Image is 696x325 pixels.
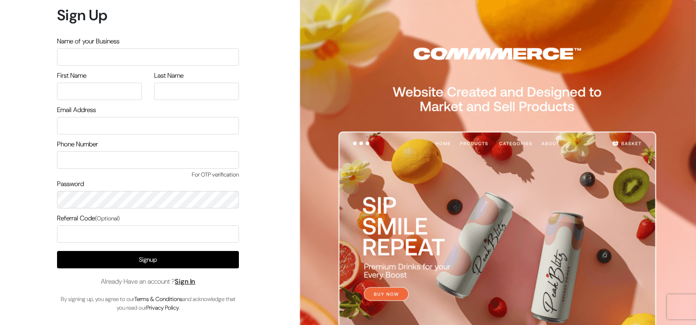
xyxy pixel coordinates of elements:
label: Email Address [57,105,96,115]
a: Terms & Conditions [134,295,182,303]
span: (Optional) [95,215,120,222]
span: Already Have an account ? [101,277,195,287]
label: Phone Number [57,139,98,149]
a: Sign In [175,277,195,286]
label: Name of your Business [57,36,119,46]
p: By signing up, you agree to our and acknowledge that you read our . [57,295,239,312]
label: Password [57,179,84,189]
button: Signup [57,251,239,268]
label: Last Name [154,71,184,81]
h1: Sign Up [57,6,239,24]
label: First Name [57,71,86,81]
label: Referral Code [57,213,120,223]
a: Privacy Policy [146,304,179,311]
span: For OTP verification [57,170,239,179]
